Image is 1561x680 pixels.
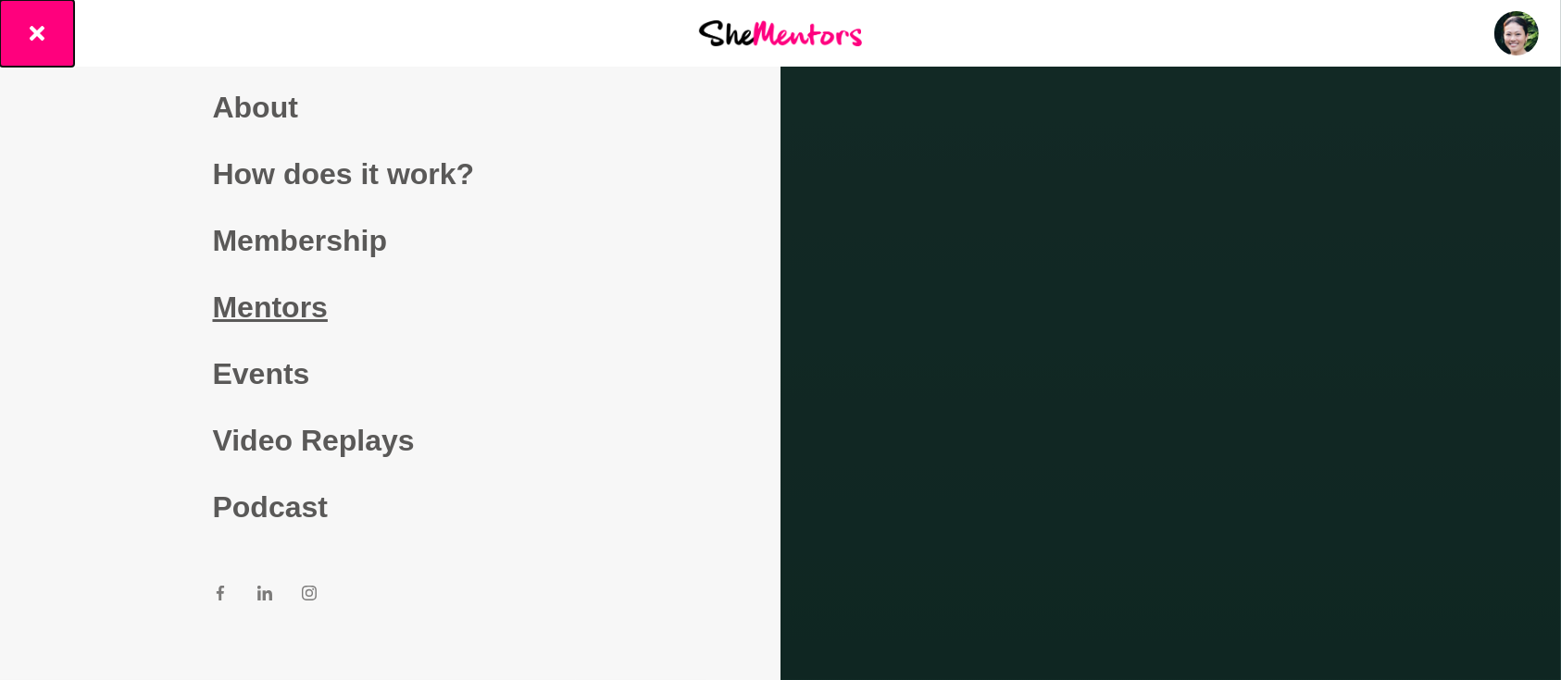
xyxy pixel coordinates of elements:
[213,407,568,474] a: Video Replays
[302,585,317,607] a: Instagram
[213,474,568,540] a: Podcast
[213,141,568,207] a: How does it work?
[1494,11,1539,56] img: Roselynn Unson
[213,74,568,141] a: About
[213,207,568,274] a: Membership
[257,585,272,607] a: LinkedIn
[213,274,568,340] a: Mentors
[213,340,568,407] a: Events
[213,585,228,607] a: Facebook
[699,20,862,45] img: She Mentors Logo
